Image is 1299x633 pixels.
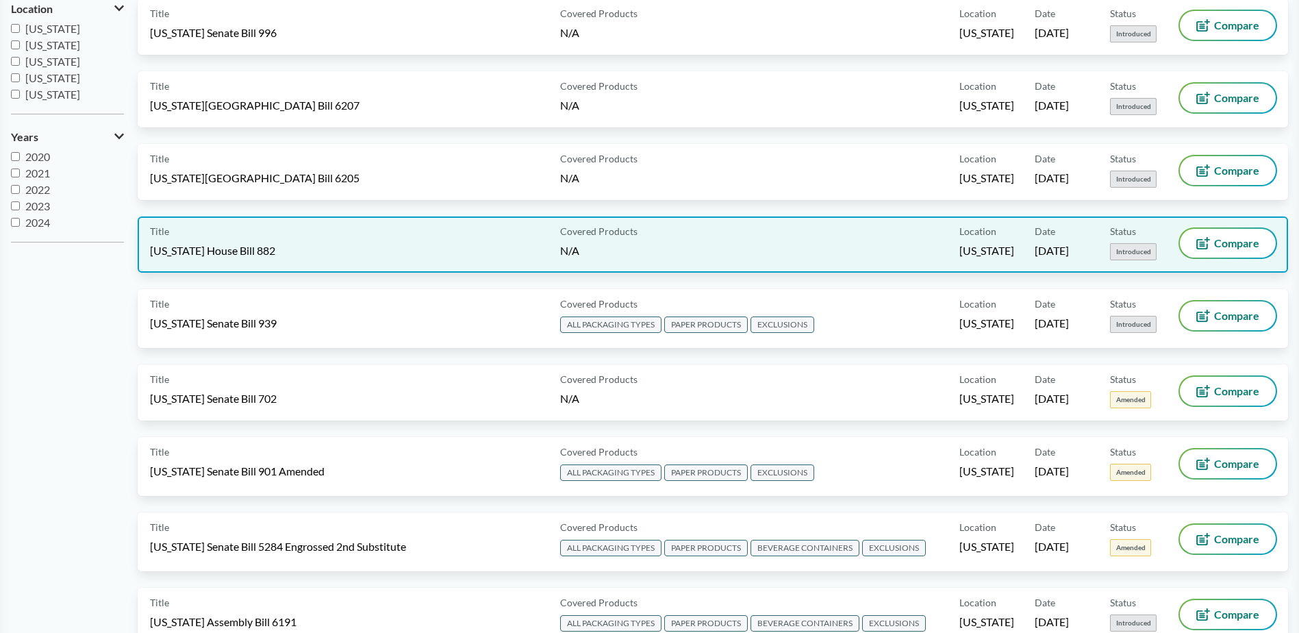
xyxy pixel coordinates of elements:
[25,71,80,84] span: [US_STATE]
[1180,156,1276,185] button: Compare
[11,125,124,149] button: Years
[959,243,1014,258] span: [US_STATE]
[1214,92,1259,103] span: Compare
[150,595,169,610] span: Title
[560,540,661,556] span: ALL PACKAGING TYPES
[11,90,20,99] input: [US_STATE]
[560,372,638,386] span: Covered Products
[1110,445,1136,459] span: Status
[1035,615,1069,630] span: [DATE]
[1110,595,1136,610] span: Status
[959,6,996,21] span: Location
[11,218,20,227] input: 2024
[1035,151,1055,166] span: Date
[25,216,50,229] span: 2024
[560,151,638,166] span: Covered Products
[11,3,53,15] span: Location
[959,615,1014,630] span: [US_STATE]
[1214,310,1259,321] span: Compare
[150,243,275,258] span: [US_STATE] House Bill 882
[1214,238,1259,249] span: Compare
[150,6,169,21] span: Title
[1035,98,1069,113] span: [DATE]
[959,391,1014,406] span: [US_STATE]
[560,615,661,632] span: ALL PACKAGING TYPES
[1214,609,1259,620] span: Compare
[11,169,20,177] input: 2021
[959,171,1014,186] span: [US_STATE]
[25,55,80,68] span: [US_STATE]
[1214,534,1259,545] span: Compare
[959,316,1014,331] span: [US_STATE]
[11,152,20,161] input: 2020
[1214,458,1259,469] span: Compare
[1180,525,1276,554] button: Compare
[1110,391,1151,408] span: Amended
[150,520,169,534] span: Title
[560,6,638,21] span: Covered Products
[150,151,169,166] span: Title
[25,38,80,51] span: [US_STATE]
[11,73,20,82] input: [US_STATE]
[1214,20,1259,31] span: Compare
[150,615,297,630] span: [US_STATE] Assembly Bill 6191
[959,98,1014,113] span: [US_STATE]
[1110,520,1136,534] span: Status
[1110,615,1157,632] span: Introduced
[11,24,20,33] input: [US_STATE]
[1035,224,1055,238] span: Date
[959,539,1014,554] span: [US_STATE]
[25,150,50,163] span: 2020
[664,316,748,333] span: PAPER PRODUCTS
[1110,464,1151,481] span: Amended
[150,445,169,459] span: Title
[1035,243,1069,258] span: [DATE]
[1110,171,1157,188] span: Introduced
[1110,316,1157,333] span: Introduced
[959,297,996,311] span: Location
[1035,464,1069,479] span: [DATE]
[959,520,996,534] span: Location
[664,540,748,556] span: PAPER PRODUCTS
[1110,243,1157,260] span: Introduced
[751,464,814,481] span: EXCLUSIONS
[959,464,1014,479] span: [US_STATE]
[1035,171,1069,186] span: [DATE]
[1035,539,1069,554] span: [DATE]
[560,99,579,112] span: N/A
[959,595,996,610] span: Location
[1035,6,1055,21] span: Date
[150,171,360,186] span: [US_STATE][GEOGRAPHIC_DATA] Bill 6205
[150,79,169,93] span: Title
[959,151,996,166] span: Location
[1214,165,1259,176] span: Compare
[560,520,638,534] span: Covered Products
[1110,539,1151,556] span: Amended
[25,88,80,101] span: [US_STATE]
[1035,79,1055,93] span: Date
[959,25,1014,40] span: [US_STATE]
[150,539,406,554] span: [US_STATE] Senate Bill 5284 Engrossed 2nd Substitute
[1214,386,1259,397] span: Compare
[11,40,20,49] input: [US_STATE]
[560,171,579,184] span: N/A
[1035,316,1069,331] span: [DATE]
[25,199,50,212] span: 2023
[560,464,661,481] span: ALL PACKAGING TYPES
[1110,224,1136,238] span: Status
[150,25,277,40] span: [US_STATE] Senate Bill 996
[1035,372,1055,386] span: Date
[560,445,638,459] span: Covered Products
[1110,297,1136,311] span: Status
[150,372,169,386] span: Title
[560,297,638,311] span: Covered Products
[1035,520,1055,534] span: Date
[25,183,50,196] span: 2022
[1035,595,1055,610] span: Date
[1110,151,1136,166] span: Status
[560,392,579,405] span: N/A
[25,166,50,179] span: 2021
[1035,297,1055,311] span: Date
[1180,11,1276,40] button: Compare
[1110,6,1136,21] span: Status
